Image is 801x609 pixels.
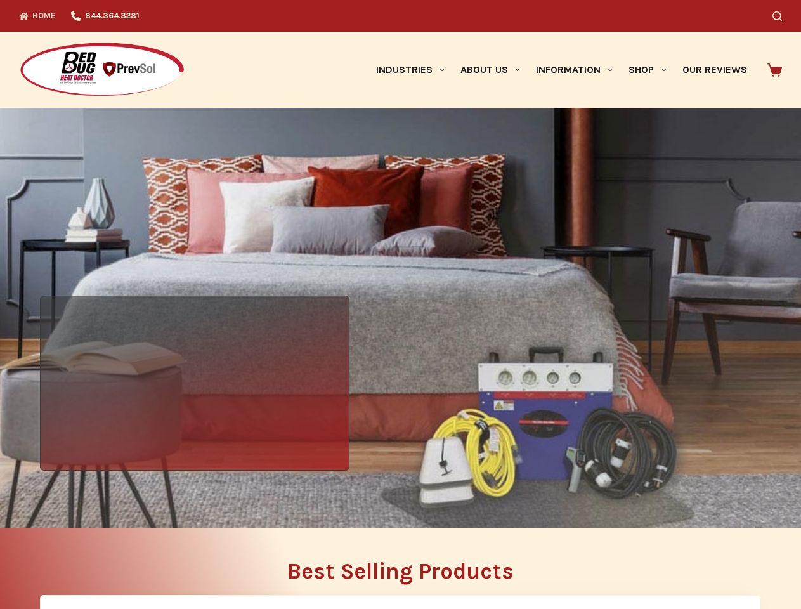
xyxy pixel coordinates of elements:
[528,32,621,108] a: Information
[368,32,755,108] nav: Primary
[368,32,452,108] a: Industries
[452,32,528,108] a: About Us
[674,32,755,108] a: Our Reviews
[621,32,674,108] a: Shop
[19,42,185,98] img: Prevsol/Bed Bug Heat Doctor
[772,11,782,21] button: Search
[40,560,761,582] h2: Best Selling Products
